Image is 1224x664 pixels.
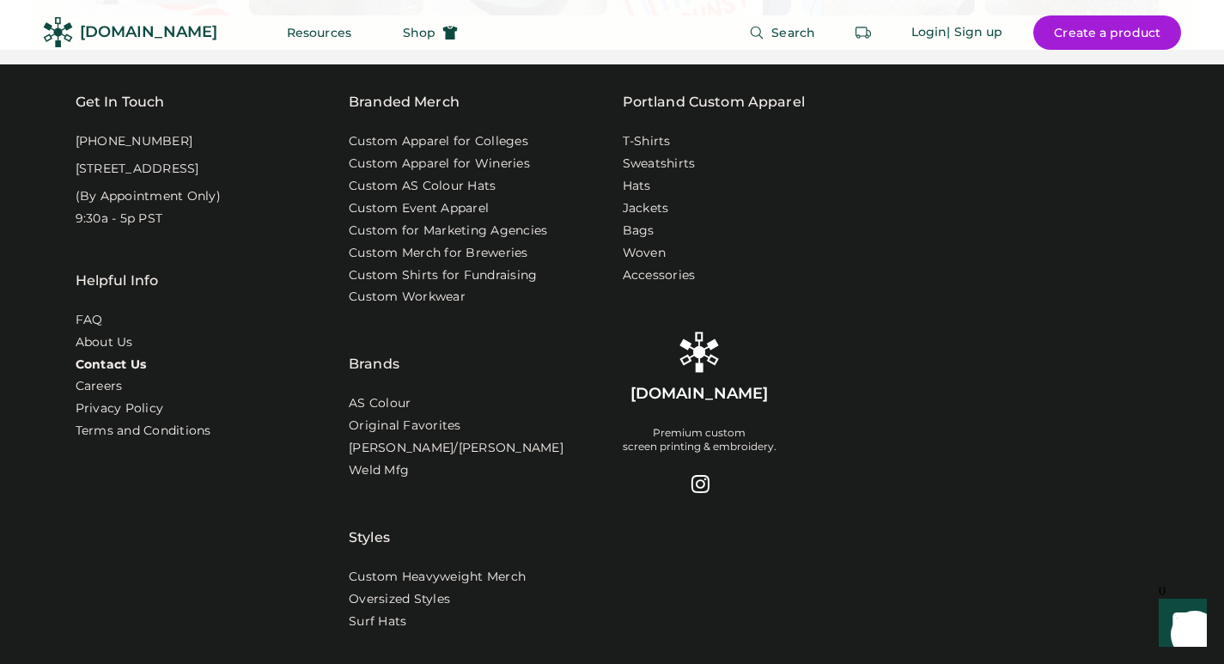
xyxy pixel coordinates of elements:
[76,423,211,440] div: Terms and Conditions
[623,178,651,195] a: Hats
[623,200,669,217] a: Jackets
[1033,15,1181,50] button: Create a product
[43,17,73,47] img: Rendered Logo - Screens
[846,15,880,50] button: Retrieve an order
[266,15,372,50] button: Resources
[728,15,836,50] button: Search
[76,271,159,291] div: Helpful Info
[76,210,163,228] div: 9:30a - 5p PST
[80,21,217,43] div: [DOMAIN_NAME]
[349,133,528,150] a: Custom Apparel for Colleges
[771,27,815,39] span: Search
[349,155,530,173] a: Custom Apparel for Wineries
[623,245,666,262] a: Woven
[349,462,409,479] a: Weld Mfg
[349,222,547,240] a: Custom for Marketing Agencies
[623,155,696,173] a: Sweatshirts
[349,267,537,284] a: Custom Shirts for Fundraising
[623,133,671,150] a: T-Shirts
[76,334,133,351] a: About Us
[76,161,199,178] div: [STREET_ADDRESS]
[349,417,461,435] a: Original Favorites
[349,591,450,608] a: Oversized Styles
[76,378,123,395] a: Careers
[349,178,496,195] a: Custom AS Colour Hats
[679,332,720,373] img: Rendered Logo - Screens
[403,27,435,39] span: Shop
[76,188,221,205] div: (By Appointment Only)
[911,24,947,41] div: Login
[76,400,164,417] a: Privacy Policy
[349,613,406,630] a: Surf Hats
[623,222,655,240] a: Bags
[76,356,147,374] a: Contact Us
[623,426,776,454] div: Premium custom screen printing & embroidery.
[623,92,805,113] a: Portland Custom Apparel
[349,395,411,412] a: AS Colour
[349,245,528,262] a: Custom Merch for Breweries
[349,92,460,113] div: Branded Merch
[76,312,103,329] a: FAQ
[1142,587,1216,661] iframe: Front Chat
[947,24,1002,41] div: | Sign up
[76,92,165,113] div: Get In Touch
[623,267,696,284] a: Accessories
[349,484,390,548] div: Styles
[630,383,768,405] div: [DOMAIN_NAME]
[76,133,193,150] div: [PHONE_NUMBER]
[382,15,478,50] button: Shop
[349,289,466,306] a: Custom Workwear
[349,440,563,457] a: [PERSON_NAME]/[PERSON_NAME]
[349,311,399,375] div: Brands
[349,569,526,586] a: Custom Heavyweight Merch
[349,200,489,217] a: Custom Event Apparel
